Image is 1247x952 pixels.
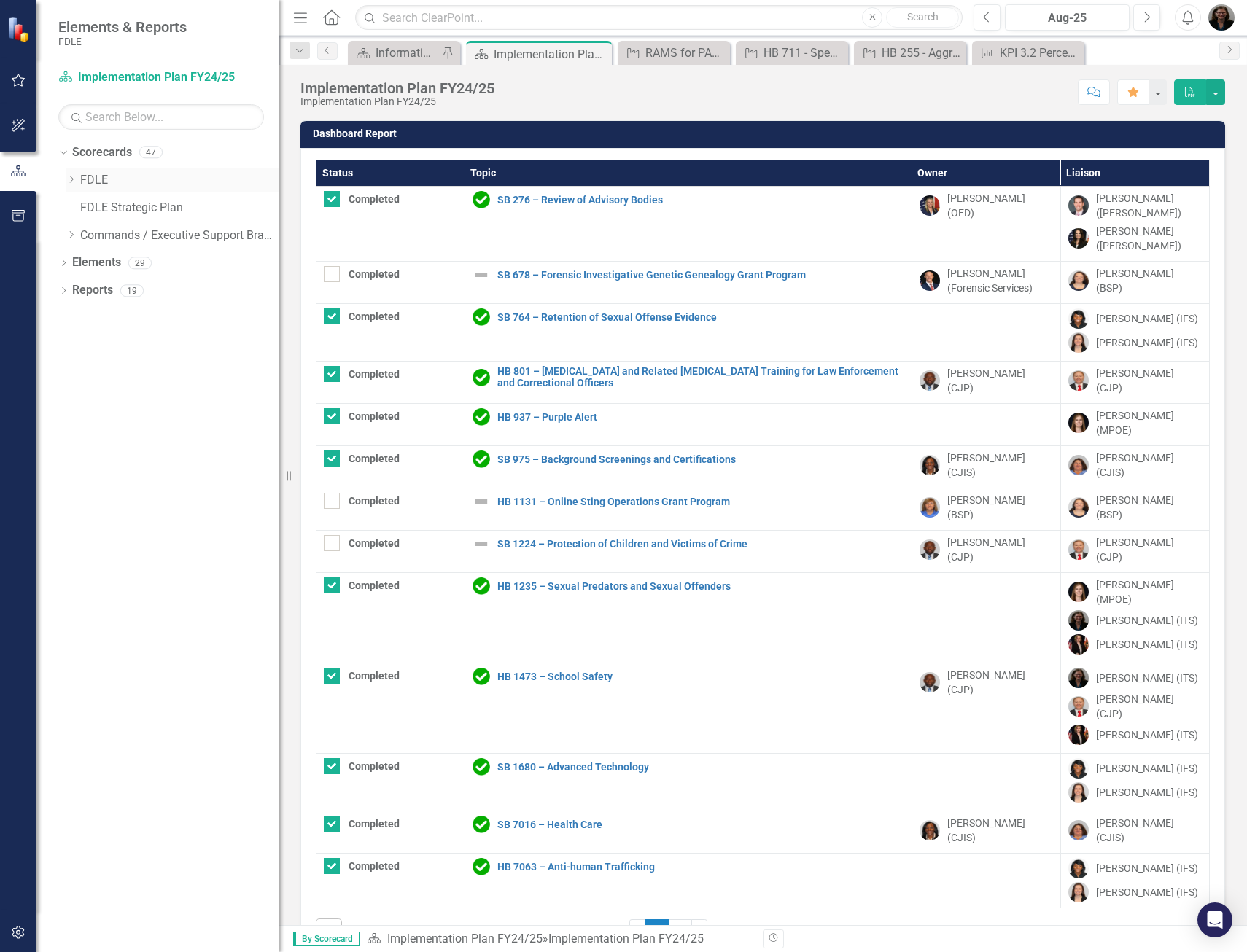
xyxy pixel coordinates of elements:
span: ‹ [636,924,640,938]
td: Double-Click to Edit [316,663,465,754]
a: SB 276 – Review of Advisory Bodies [497,195,904,206]
div: [PERSON_NAME] (IFS) [1096,785,1198,800]
img: Sharon Wester [920,497,940,518]
img: Complete [473,450,490,468]
img: Brett Kirkland [1068,370,1089,391]
td: Double-Click to Edit [912,488,1060,531]
div: Aug-25 [1010,9,1124,27]
a: SB 1680 – Advanced Technology [497,762,904,773]
a: Implementation Plan FY24/25 [387,932,543,945]
div: Implementation Plan FY24/25 [548,932,704,945]
td: Double-Click to Edit [1060,854,1209,911]
a: Information Technology Services Landing Page [351,44,438,62]
a: HB 1131 – Online Sting Operations Grant Program [497,496,904,507]
div: [PERSON_NAME] (MPOE) [1096,577,1202,606]
td: Double-Click to Edit [912,573,1060,663]
td: Double-Click to Edit [1060,531,1209,573]
div: [PERSON_NAME] (Forensic Services) [947,266,1053,295]
td: Double-Click to Edit [912,446,1060,488]
td: Double-Click to Edit [316,404,465,446]
div: [PERSON_NAME] (IFS) [1096,761,1198,776]
td: Double-Click to Edit [316,488,465,531]
div: [PERSON_NAME] (BSP) [1096,266,1202,295]
img: Rachel Truxell [1068,820,1089,840]
a: SB 7016 – Health Care [497,819,904,830]
div: 47 [139,147,163,159]
a: Implementation Plan FY24/25 [58,69,241,86]
td: Double-Click to Edit Right Click for Context Menu [465,531,912,573]
a: FDLE [80,172,279,189]
td: Double-Click to Edit [1060,262,1209,304]
div: [PERSON_NAME] (CJP) [947,668,1053,697]
td: Double-Click to Edit Right Click for Context Menu [465,811,912,854]
input: Search ClearPoint... [355,5,963,31]
img: Heather Faulkner [1068,582,1089,602]
td: Double-Click to Edit [912,854,1060,911]
div: [PERSON_NAME] ([PERSON_NAME]) [1096,191,1202,220]
td: Double-Click to Edit [912,754,1060,811]
td: Double-Click to Edit [912,531,1060,573]
div: [PERSON_NAME] (CJIS) [1096,816,1202,845]
td: Double-Click to Edit Right Click for Context Menu [465,262,912,304]
div: [PERSON_NAME] (MPOE) [1096,408,1202,437]
a: HB 1235 – Sexual Predators and Sexual Offenders [497,581,904,592]
a: KPI 3.2 Percentage of new Information Technology and Systems (ITS) contracts established with enf... [976,44,1081,62]
td: Double-Click to Edit Right Click for Context Menu [465,573,912,663]
div: » [367,931,752,948]
small: FDLE [58,36,187,47]
img: Bobbie Smith [1068,228,1089,249]
div: [PERSON_NAME] (CJIS) [947,816,1053,845]
div: [PERSON_NAME] (IFS) [1096,861,1198,875]
a: HB 711 - Spectrum Alert [739,44,844,62]
img: Complete [473,369,490,386]
td: Double-Click to Edit [316,446,465,488]
img: Elizabeth Martin [1068,270,1089,291]
td: Double-Click to Edit [316,754,465,811]
div: Implementation Plan FY24/25 [494,45,608,63]
div: [PERSON_NAME] (ITS) [1096,613,1198,628]
div: [PERSON_NAME] (ITS) [1096,637,1198,652]
div: [PERSON_NAME] (ITS) [1096,671,1198,685]
img: Erica Elliott [1068,882,1089,902]
img: Chad Brown [920,370,940,391]
div: [PERSON_NAME] (CJP) [947,535,1053,564]
img: Complete [473,408,490,426]
a: SB 764 – Retention of Sexual Offense Evidence [497,312,904,323]
td: Double-Click to Edit Right Click for Context Menu [465,754,912,811]
button: Search [886,7,959,28]
a: RAMS for PALM [621,44,726,62]
td: Double-Click to Edit Right Click for Context Menu [465,187,912,262]
div: Information Technology Services Landing Page [376,44,438,62]
img: Not Defined [473,535,490,553]
a: HB 937 – Purple Alert [497,412,904,423]
a: Commands / Executive Support Branch [80,227,279,244]
td: Double-Click to Edit Right Click for Context Menu [465,404,912,446]
td: Double-Click to Edit [912,362,1060,404]
td: Double-Click to Edit [912,304,1060,362]
div: HB 255 - Aggravated Animal Cruelty [882,44,963,62]
td: Double-Click to Edit [1060,754,1209,811]
td: Double-Click to Edit Right Click for Context Menu [465,446,912,488]
img: Chad Brown [920,539,940,560]
div: [PERSON_NAME] (CJP) [1096,535,1202,564]
div: 19 [120,284,144,297]
img: Complete [473,668,490,685]
img: Lucy Saunders [920,455,940,475]
td: Double-Click to Edit [1060,446,1209,488]
div: [PERSON_NAME] (IFS) [1096,885,1198,900]
td: Double-Click to Edit [912,663,1060,754]
div: [PERSON_NAME] (BSP) [947,493,1053,522]
div: 29 [128,257,152,269]
td: Double-Click to Edit [912,404,1060,446]
img: Erica Elliott [1068,332,1089,353]
td: Double-Click to Edit [316,811,465,854]
img: Nicole Howard [1068,610,1089,631]
div: [PERSON_NAME] (BSP) [1096,493,1202,522]
a: Elements [72,254,121,271]
td: Double-Click to Edit [1060,404,1209,446]
td: Double-Click to Edit Right Click for Context Menu [465,488,912,531]
img: Complete [473,816,490,833]
td: Double-Click to Edit [1060,663,1209,754]
td: Double-Click to Edit [316,187,465,262]
a: 2 [669,919,692,944]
